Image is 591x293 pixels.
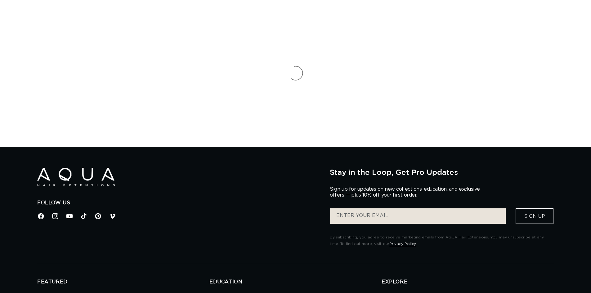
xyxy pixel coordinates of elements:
[37,200,320,206] h2: Follow Us
[330,168,554,176] h2: Stay in the Loop, Get Pro Updates
[389,242,416,246] a: Privacy Policy
[330,234,554,247] p: By subscribing, you agree to receive marketing emails from AQUA Hair Extensions. You may unsubscr...
[37,279,209,285] h2: FEATURED
[37,168,115,187] img: Aqua Hair Extensions
[516,208,553,224] button: Sign Up
[209,279,382,285] h2: EDUCATION
[382,279,554,285] h2: EXPLORE
[330,186,485,198] p: Sign up for updates on new collections, education, and exclusive offers — plus 10% off your first...
[330,208,506,224] input: ENTER YOUR EMAIL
